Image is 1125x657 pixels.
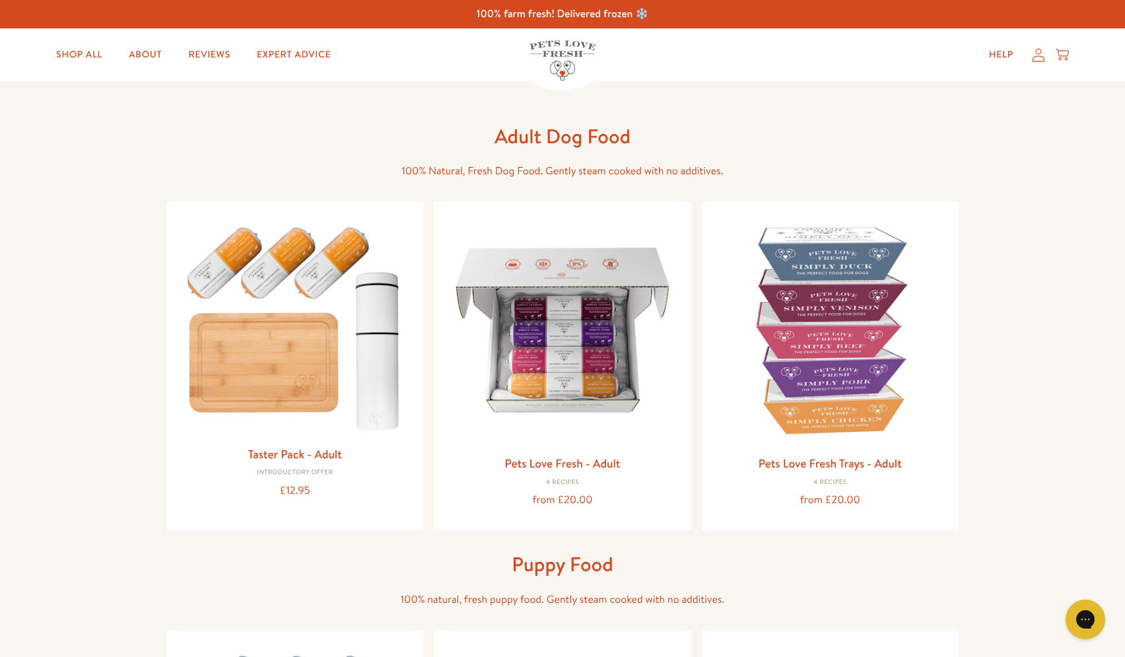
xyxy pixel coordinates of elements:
span: 100% natural, fresh puppy food. Gently steam cooked with no additives. [401,592,725,607]
a: Shop All [46,42,113,68]
a: Pets Love Fresh Trays - Adult [759,455,902,471]
a: Reviews [178,42,241,68]
img: Pets Love Fresh - Adult [444,212,680,448]
img: Pets Love Fresh [529,40,596,81]
a: Pets Love Fresh - Adult [504,455,620,471]
span: 100% Natural, Fresh Dog Food. Gently steam cooked with no additives. [401,164,723,178]
h1: Adult Dog Food [351,123,774,149]
div: £12.95 [177,482,413,500]
div: from £20.00 [444,491,680,509]
a: Taster Pack - Adult [248,446,342,462]
h1: Puppy Food [351,551,774,577]
img: Taster Pack - Adult [177,212,413,438]
div: 4 Recipes [712,479,948,487]
a: About [118,42,172,68]
div: 4 Recipes [444,479,680,487]
a: Expert Advice [246,42,341,68]
div: Introductory Offer [177,469,413,477]
iframe: Gorgias live chat messenger [1059,595,1112,644]
a: Help [978,42,1024,68]
div: from £20.00 [712,491,948,509]
img: Pets Love Fresh Trays - Adult [712,212,948,448]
